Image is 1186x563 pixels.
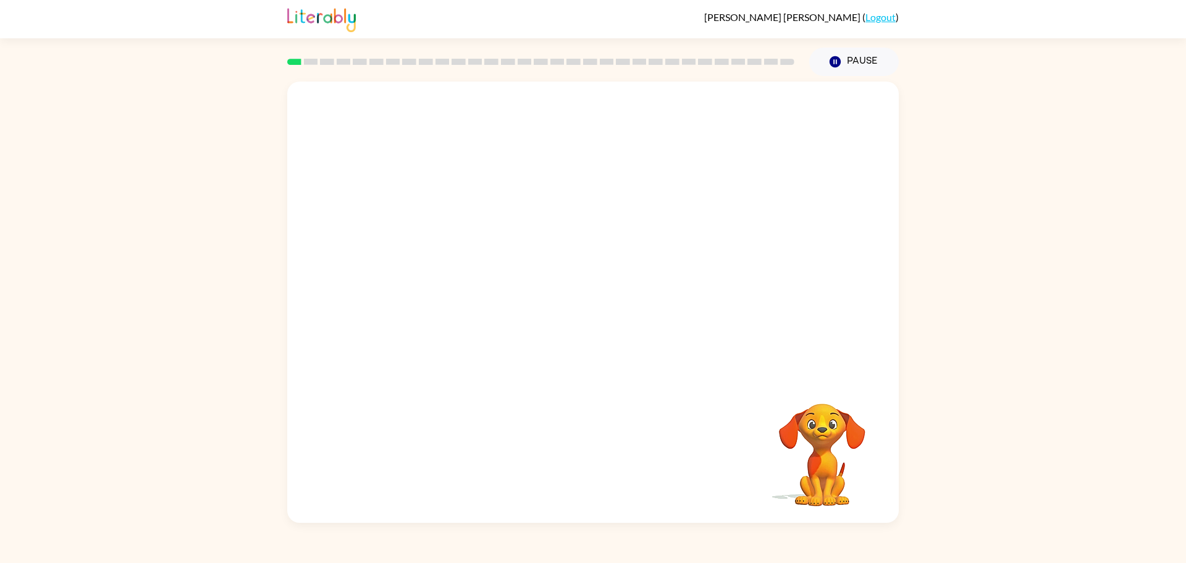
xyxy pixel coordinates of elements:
[287,5,356,32] img: Literably
[704,11,862,23] span: [PERSON_NAME] [PERSON_NAME]
[704,11,899,23] div: ( )
[809,48,899,76] button: Pause
[760,384,884,508] video: Your browser must support playing .mp4 files to use Literably. Please try using another browser.
[865,11,896,23] a: Logout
